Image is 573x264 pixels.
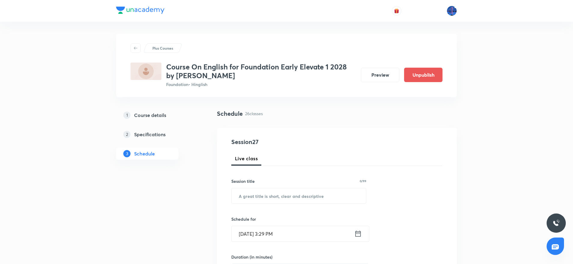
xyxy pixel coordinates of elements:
[116,7,164,14] img: Company Logo
[245,110,263,117] p: 26 classes
[231,216,366,222] h6: Schedule for
[123,112,130,119] p: 1
[152,45,173,51] p: Plus Courses
[231,137,341,146] h4: Session 27
[166,81,356,87] p: Foundation • Hinglish
[360,180,366,183] p: 0/99
[361,68,399,82] button: Preview
[123,150,130,157] p: 3
[116,109,198,121] a: 1Course details
[134,131,166,138] h5: Specifications
[166,63,356,80] h3: Course On English for Foundation Early Elevate 1 2028 by [PERSON_NAME]
[404,68,442,82] button: Unpublish
[123,131,130,138] p: 2
[134,150,155,157] h5: Schedule
[447,6,457,16] img: Mahesh Bhat
[232,188,366,204] input: A great title is short, clear and descriptive
[394,8,399,14] img: avatar
[130,63,161,80] img: 64733F24-E08E-47A2-A2D2-88261D860581_plus.png
[217,109,243,118] h4: Schedule
[134,112,166,119] h5: Course details
[553,219,560,227] img: ttu
[231,178,255,184] h6: Session title
[235,155,258,162] span: Live class
[231,254,272,260] h6: Duration (in minutes)
[392,6,401,16] button: avatar
[116,128,198,140] a: 2Specifications
[116,7,164,15] a: Company Logo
